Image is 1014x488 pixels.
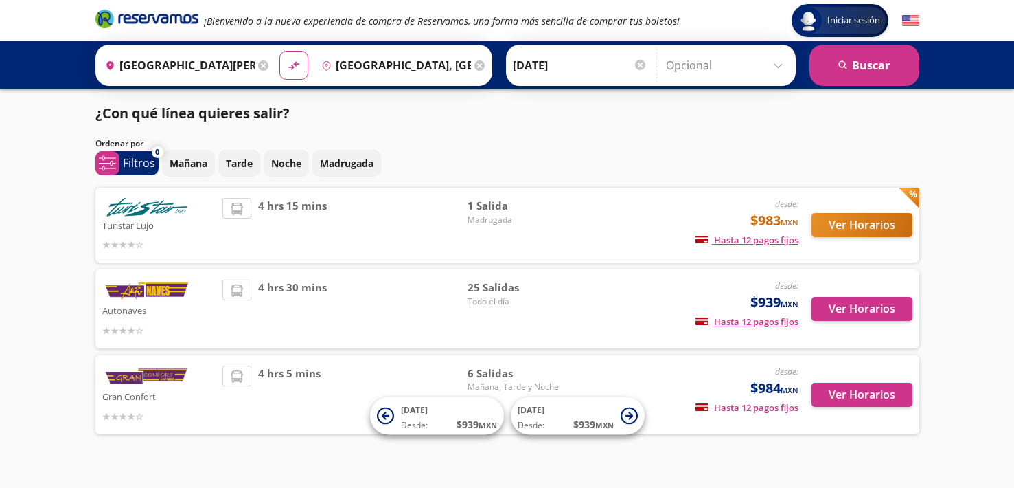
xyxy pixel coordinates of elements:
small: MXN [595,420,614,430]
span: [DATE] [518,404,544,416]
span: [DATE] [401,404,428,416]
p: Turistar Lujo [102,217,216,233]
img: Turistar Lujo [102,198,192,217]
small: MXN [479,420,497,430]
a: Brand Logo [95,8,198,33]
button: Ver Horarios [811,213,912,237]
span: 0 [155,146,159,158]
em: desde: [775,198,798,210]
button: Ver Horarios [811,383,912,407]
button: [DATE]Desde:$939MXN [370,397,504,435]
button: Tarde [218,150,260,177]
small: MXN [781,299,798,309]
em: desde: [775,280,798,291]
p: Noche [271,156,301,170]
small: MXN [781,385,798,395]
p: Tarde [226,156,253,170]
p: Filtros [123,155,155,171]
small: MXN [781,217,798,228]
span: 1 Salida [468,198,564,214]
span: $983 [750,210,798,231]
span: $984 [750,378,798,399]
span: Desde: [518,419,544,432]
span: Mañana, Tarde y Noche [468,381,564,393]
span: Iniciar sesión [822,14,886,27]
p: Mañana [170,156,207,170]
button: [DATE]Desde:$939MXN [511,397,645,435]
span: $ 939 [573,417,614,432]
button: Mañana [162,150,215,177]
span: $ 939 [457,417,497,432]
img: Gran Confort [102,366,192,388]
button: 0Filtros [95,151,159,175]
img: Autonaves [102,280,192,302]
input: Elegir Fecha [513,48,647,82]
span: 4 hrs 30 mins [258,280,327,338]
i: Brand Logo [95,8,198,29]
em: ¡Bienvenido a la nueva experiencia de compra de Reservamos, una forma más sencilla de comprar tus... [204,14,680,27]
button: English [902,12,919,30]
span: Todo el día [468,296,564,308]
button: Buscar [809,45,919,86]
input: Opcional [666,48,789,82]
button: Ver Horarios [811,297,912,321]
input: Buscar Destino [316,48,471,82]
span: Madrugada [468,214,564,226]
span: 4 hrs 15 mins [258,198,327,252]
em: desde: [775,366,798,377]
span: 25 Salidas [468,280,564,296]
span: 4 hrs 5 mins [258,366,321,424]
span: Hasta 12 pagos fijos [695,234,798,246]
p: Gran Confort [102,388,216,404]
span: Desde: [401,419,428,432]
button: Noche [264,150,309,177]
p: Madrugada [320,156,373,170]
span: Hasta 12 pagos fijos [695,315,798,328]
button: Madrugada [312,150,381,177]
span: $939 [750,292,798,313]
span: Hasta 12 pagos fijos [695,401,798,414]
p: Autonaves [102,302,216,318]
p: Ordenar por [95,137,143,150]
p: ¿Con qué línea quieres salir? [95,103,290,124]
span: 6 Salidas [468,366,564,381]
input: Buscar Origen [100,48,255,82]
